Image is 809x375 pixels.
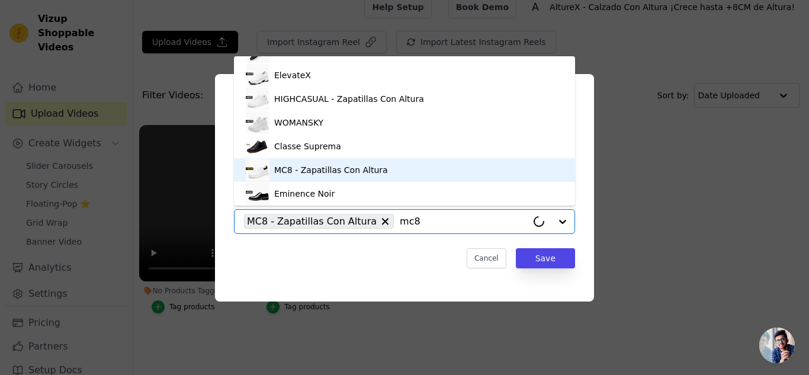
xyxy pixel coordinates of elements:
button: Save [516,248,575,268]
img: product thumbnail [246,134,269,158]
div: Eminence Noir [274,188,335,200]
div: WOMANSKY [274,117,323,129]
img: product thumbnail [246,182,269,206]
span: MC8 - Zapatillas Con Altura [247,214,377,229]
a: Chat abierto [759,328,795,363]
div: HIGHCASUAL - Zapatillas Con Altura [274,93,424,105]
img: product thumbnail [246,158,269,182]
div: ElevateX [274,69,311,81]
img: product thumbnail [246,63,269,87]
img: product thumbnail [246,87,269,111]
button: Cancel [467,248,506,268]
img: product thumbnail [246,111,269,134]
div: Classe Suprema [274,140,341,152]
div: MC8 - Zapatillas Con Altura [274,164,388,176]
